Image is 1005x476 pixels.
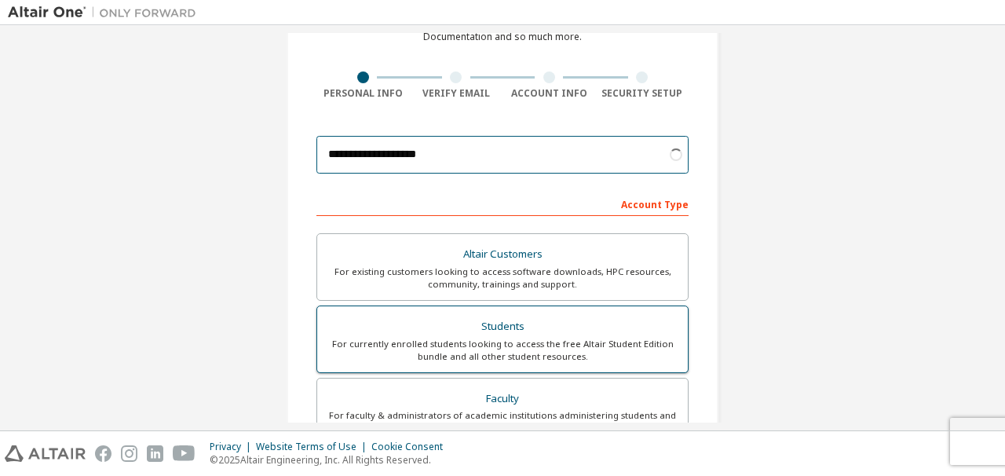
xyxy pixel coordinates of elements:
div: Verify Email [410,87,503,100]
img: facebook.svg [95,445,111,462]
div: Cookie Consent [371,441,452,453]
div: Altair Customers [327,243,678,265]
div: Faculty [327,388,678,410]
div: For currently enrolled students looking to access the free Altair Student Edition bundle and all ... [327,338,678,363]
div: Account Type [316,191,689,216]
img: altair_logo.svg [5,445,86,462]
img: Altair One [8,5,204,20]
div: Students [327,316,678,338]
p: © 2025 Altair Engineering, Inc. All Rights Reserved. [210,453,452,467]
div: Website Terms of Use [256,441,371,453]
div: Personal Info [316,87,410,100]
div: Privacy [210,441,256,453]
div: Security Setup [596,87,689,100]
div: Account Info [502,87,596,100]
img: youtube.svg [173,445,196,462]
div: For existing customers looking to access software downloads, HPC resources, community, trainings ... [327,265,678,291]
img: instagram.svg [121,445,137,462]
img: linkedin.svg [147,445,163,462]
div: For faculty & administrators of academic institutions administering students and accessing softwa... [327,409,678,434]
